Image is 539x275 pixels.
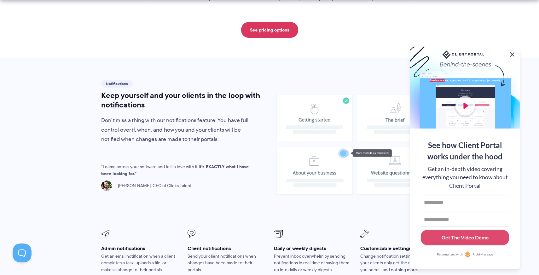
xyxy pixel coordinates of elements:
span: Notifications [101,80,133,88]
strong: It's EXACTLY what I have been looking for. [101,163,249,177]
div: Get an in-depth video covering everything you need to know about Client Portal [421,165,509,190]
h3: Admin notifications [101,245,179,252]
p: Don’t miss a thing with our notifications feature. You have full control over if, when, and how y... [101,116,260,144]
h2: Keep yourself and your clients in the loop with notifications [101,91,260,110]
span: [PERSON_NAME], CEO of Clicks Talent [114,182,192,189]
div: Get The Video Demo [442,234,489,241]
iframe: Toggle Customer Support [13,243,32,262]
a: See pricing options [241,22,298,38]
span: RightMessage [472,252,493,257]
p: Change notification settings so you and your clients only get the notifications you need – and no... [360,253,438,274]
span: Personalized with [437,252,463,257]
p: Get an email notification when a client completes a task, uploads a file, or makes a change to th... [101,253,179,274]
p: Send your client notifications when changes have been made to their portals. [188,253,265,274]
h3: Customizable settings [360,245,438,252]
button: Get The Video Demo [421,230,509,245]
p: I came across your software and fell in love with it. [101,163,249,177]
h3: Daily or weekly digests [274,245,351,252]
p: Prevent inbox overwhelm by sending notifications in real time or saving them up into daily or wee... [274,253,351,274]
h3: Client notifications [188,245,265,252]
a: Personalized withRightMessage [421,251,509,258]
div: See how Client Portal works under the hood [421,140,509,162]
img: Personalized with RightMessage [465,251,471,258]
